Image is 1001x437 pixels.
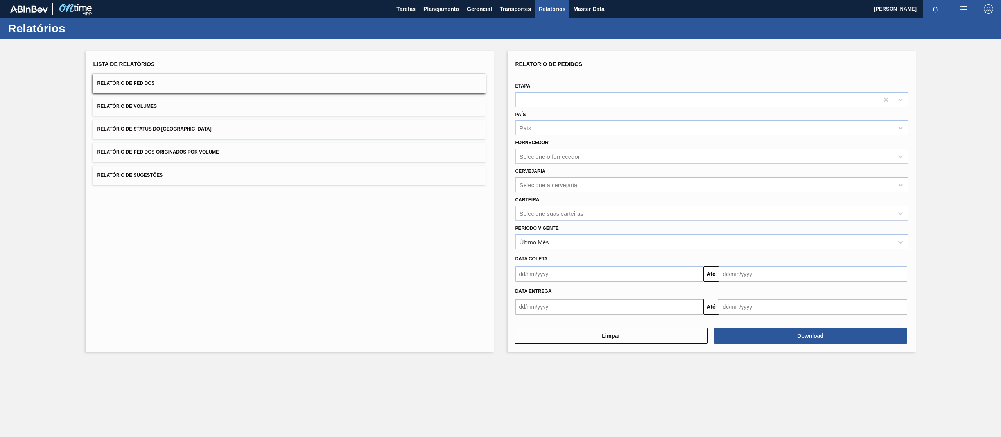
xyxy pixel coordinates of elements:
[703,266,719,282] button: Até
[719,299,907,315] input: dd/mm/yyyy
[959,4,968,14] img: userActions
[515,266,703,282] input: dd/mm/yyyy
[93,97,486,116] button: Relatório de Volumes
[515,61,583,67] span: Relatório de Pedidos
[93,61,155,67] span: Lista de Relatórios
[8,24,147,33] h1: Relatórios
[423,4,459,14] span: Planejamento
[93,74,486,93] button: Relatório de Pedidos
[703,299,719,315] button: Até
[539,4,565,14] span: Relatórios
[515,112,526,117] label: País
[520,153,580,160] div: Selecione o fornecedor
[573,4,604,14] span: Master Data
[515,168,545,174] label: Cervejaria
[515,226,559,231] label: Período Vigente
[515,288,552,294] span: Data entrega
[97,104,157,109] span: Relatório de Volumes
[500,4,531,14] span: Transportes
[396,4,416,14] span: Tarefas
[714,328,907,344] button: Download
[520,125,531,131] div: País
[515,256,548,261] span: Data coleta
[97,149,219,155] span: Relatório de Pedidos Originados por Volume
[515,299,703,315] input: dd/mm/yyyy
[10,5,48,13] img: TNhmsLtSVTkK8tSr43FrP2fwEKptu5GPRR3wAAAABJRU5ErkJggg==
[515,83,531,89] label: Etapa
[515,197,540,202] label: Carteira
[984,4,993,14] img: Logout
[520,210,583,217] div: Selecione suas carteiras
[93,166,486,185] button: Relatório de Sugestões
[467,4,492,14] span: Gerencial
[520,238,549,245] div: Último Mês
[97,172,163,178] span: Relatório de Sugestões
[93,143,486,162] button: Relatório de Pedidos Originados por Volume
[515,140,549,145] label: Fornecedor
[515,328,708,344] button: Limpar
[719,266,907,282] input: dd/mm/yyyy
[520,181,578,188] div: Selecione a cervejaria
[923,4,948,14] button: Notificações
[97,81,155,86] span: Relatório de Pedidos
[93,120,486,139] button: Relatório de Status do [GEOGRAPHIC_DATA]
[97,126,212,132] span: Relatório de Status do [GEOGRAPHIC_DATA]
